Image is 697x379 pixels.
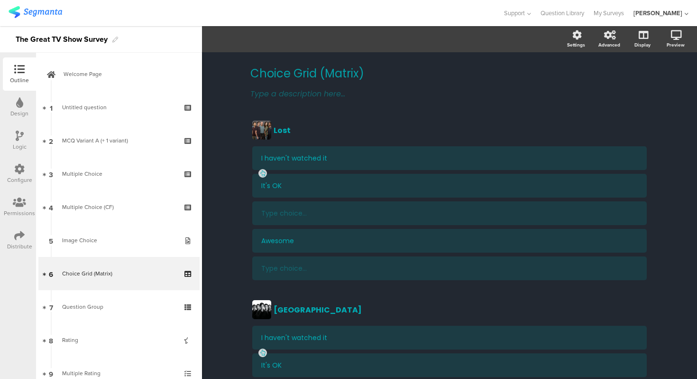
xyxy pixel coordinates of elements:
div: [GEOGRAPHIC_DATA] [274,304,647,316]
span: 9 [49,368,53,379]
div: Display [634,41,651,48]
div: It's OK [261,360,638,370]
a: 8 Rating [38,323,200,357]
div: Advanced [598,41,620,48]
div: I haven't watched it [261,153,638,163]
div: Rating [62,335,175,345]
div: Multiple Choice (CF) [62,202,175,212]
div: Design [10,109,28,118]
span: 2 [49,135,53,146]
div: Type a description here... [250,88,649,100]
span: 3 [49,169,53,179]
div: Preview [667,41,685,48]
a: 5 Image Choice [38,224,200,257]
p: Choice Grid (Matrix) [250,66,649,81]
span: Untitled question [62,103,107,112]
div: I haven't watched it [261,333,638,343]
a: Welcome Page [38,57,200,91]
div: Settings [567,41,585,48]
div: Choice Grid (Matrix) [62,269,175,278]
div: Logic [13,142,27,151]
div: Awesome [261,236,638,246]
span: 5 [49,235,53,246]
div: Image Choice [62,236,175,245]
div: MCQ Variant A (+ 1 variant) [62,136,175,145]
div: Permissions [4,209,35,218]
div: Lost [274,124,647,136]
span: 6 [49,268,53,279]
a: 6 Choice Grid (Matrix) [38,257,200,290]
a: 1 Untitled question [38,91,200,124]
div: Outline [10,76,29,85]
a: 7 Question Group [38,290,200,323]
span: Support [504,9,525,18]
span: 8 [49,335,53,345]
a: 2 MCQ Variant A (+ 1 variant) [38,124,200,157]
div: Multiple Rating [62,369,175,378]
span: Type choice... [261,208,307,218]
div: The Great TV Show Survey [16,32,108,47]
img: segmanta logo [9,6,62,18]
span: Type choice... [261,264,307,274]
div: Question Group [62,302,175,312]
a: 3 Multiple Choice [38,157,200,190]
div: It's OK [261,181,638,191]
span: 1 [50,102,53,113]
div: Multiple Choice [62,169,175,179]
a: 4 Multiple Choice (CF) [38,190,200,224]
div: [PERSON_NAME] [633,9,682,18]
span: 4 [49,202,53,212]
span: 7 [49,302,53,312]
div: Distribute [7,242,32,251]
div: Configure [7,176,32,184]
span: Welcome Page [64,69,185,79]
